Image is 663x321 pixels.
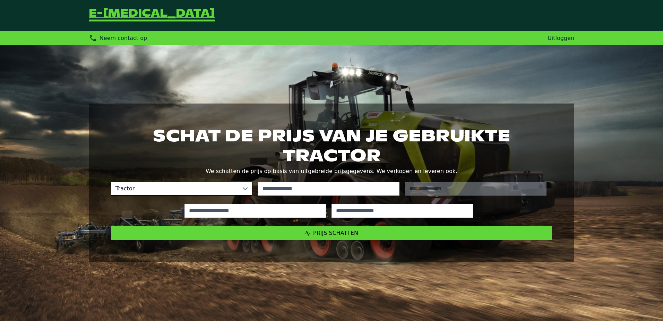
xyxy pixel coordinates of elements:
[89,34,147,42] div: Neem contact op
[89,8,215,23] a: Terug naar de startpagina
[111,166,552,176] p: We schatten de prijs op basis van uitgebreide prijsgegevens. We verkopen en leveren ook.
[313,230,358,236] span: Prijs schatten
[111,126,552,165] h1: Schat de prijs van je gebruikte tractor
[100,35,147,41] span: Neem contact op
[548,35,574,41] a: Uitloggen
[111,182,238,195] span: Tractor
[111,226,552,240] button: Prijs schatten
